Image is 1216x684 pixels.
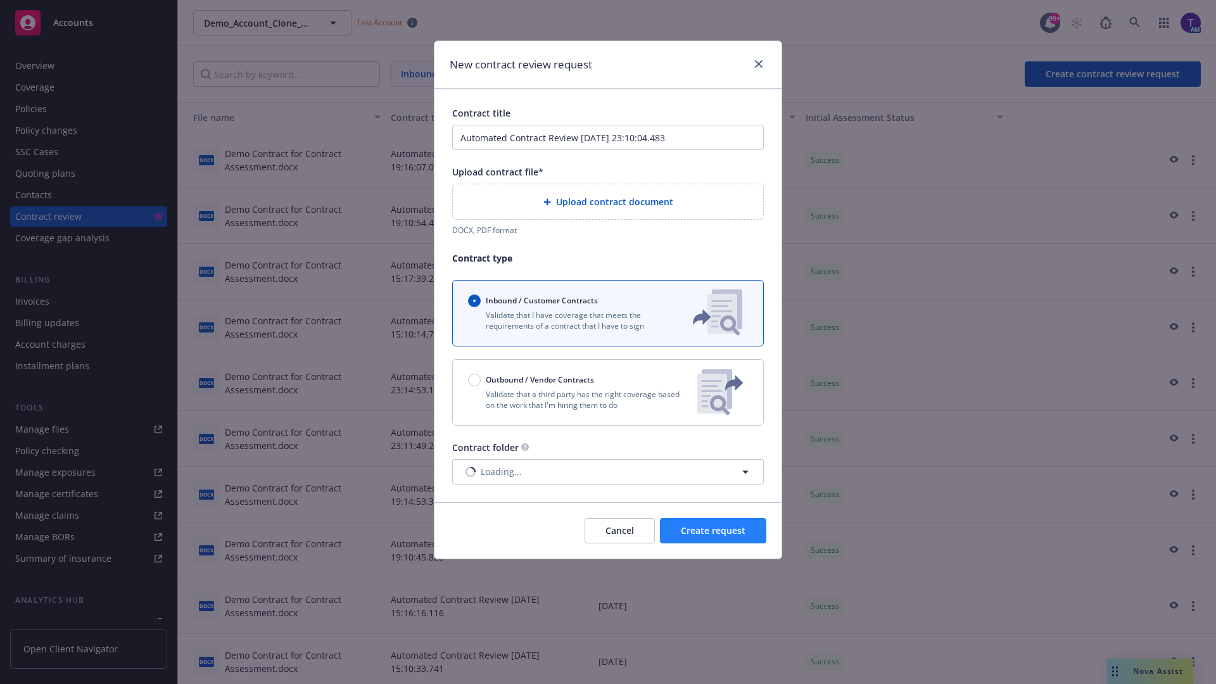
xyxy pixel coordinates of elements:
[468,294,481,307] input: Inbound / Customer Contracts
[452,184,764,220] div: Upload contract document
[681,524,745,536] span: Create request
[468,374,481,386] input: Outbound / Vendor Contracts
[660,518,766,543] button: Create request
[486,295,598,306] span: Inbound / Customer Contracts
[452,359,764,426] button: Outbound / Vendor ContractsValidate that a third party has the right coverage based on the work t...
[556,195,673,208] span: Upload contract document
[452,459,764,484] button: Loading...
[605,524,634,536] span: Cancel
[468,310,672,331] p: Validate that I have coverage that meets the requirements of a contract that I have to sign
[452,251,764,265] p: Contract type
[452,166,543,178] span: Upload contract file*
[486,374,594,385] span: Outbound / Vendor Contracts
[751,56,766,72] a: close
[452,441,519,453] span: Contract folder
[468,389,687,410] p: Validate that a third party has the right coverage based on the work that I'm hiring them to do
[452,107,510,119] span: Contract title
[481,465,522,478] span: Loading...
[452,125,764,150] input: Enter a title for this contract
[452,280,764,346] button: Inbound / Customer ContractsValidate that I have coverage that meets the requirements of a contra...
[452,225,764,236] div: DOCX, PDF format
[450,56,592,73] h1: New contract review request
[585,518,655,543] button: Cancel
